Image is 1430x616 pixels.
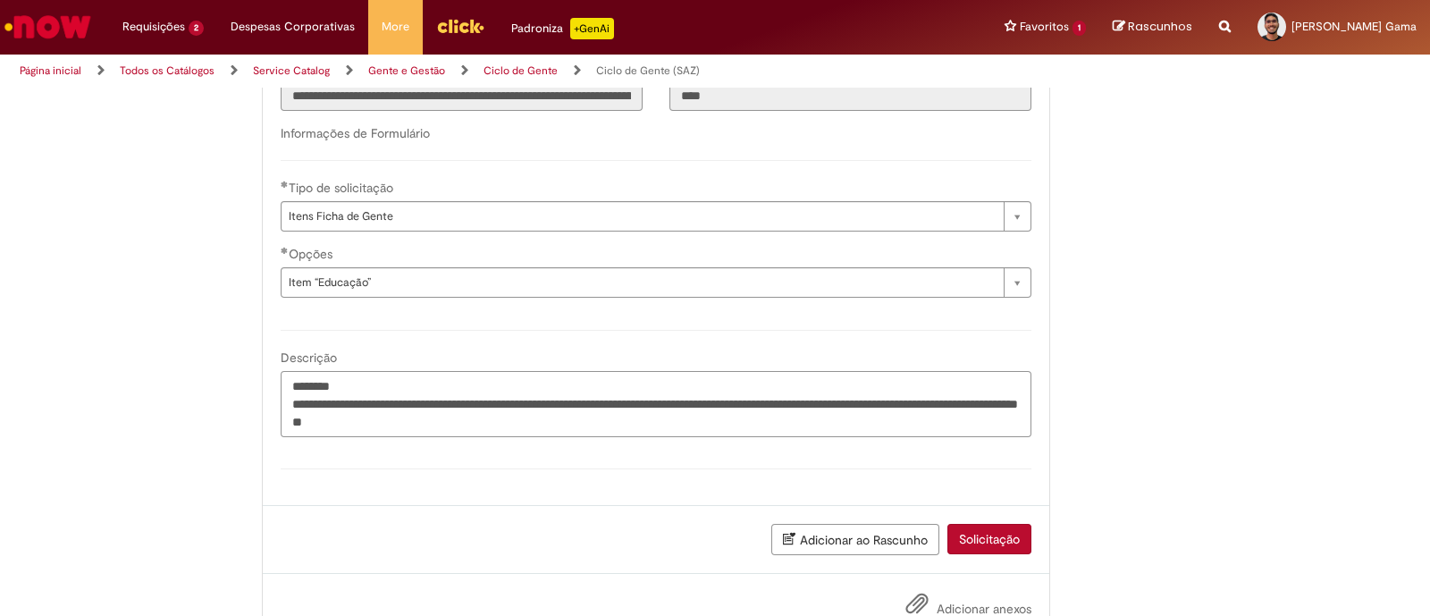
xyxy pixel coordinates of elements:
[947,524,1031,554] button: Solicitação
[253,63,330,78] a: Service Catalog
[289,202,995,231] span: Itens Ficha de Gente
[436,13,484,39] img: click_logo_yellow_360x200.png
[368,63,445,78] a: Gente e Gestão
[669,80,1031,111] input: Código da Unidade
[281,371,1031,437] textarea: Descrição
[289,180,397,196] span: Tipo de solicitação
[1291,19,1417,34] span: [PERSON_NAME] Gama
[281,181,289,188] span: Obrigatório Preenchido
[484,63,558,78] a: Ciclo de Gente
[511,18,614,39] div: Padroniza
[122,18,185,36] span: Requisições
[382,18,409,36] span: More
[2,9,94,45] img: ServiceNow
[289,268,995,297] span: Item “Educação”
[596,63,700,78] a: Ciclo de Gente (SAZ)
[1072,21,1086,36] span: 1
[1020,18,1069,36] span: Favoritos
[281,350,341,366] span: Descrição
[231,18,355,36] span: Despesas Corporativas
[1128,18,1192,35] span: Rascunhos
[281,125,430,141] label: Informações de Formulário
[13,55,940,88] ul: Trilhas de página
[281,80,643,111] input: Título
[289,246,336,262] span: Opções
[120,63,214,78] a: Todos os Catálogos
[189,21,204,36] span: 2
[771,524,939,555] button: Adicionar ao Rascunho
[281,247,289,254] span: Obrigatório Preenchido
[20,63,81,78] a: Página inicial
[570,18,614,39] p: +GenAi
[1113,19,1192,36] a: Rascunhos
